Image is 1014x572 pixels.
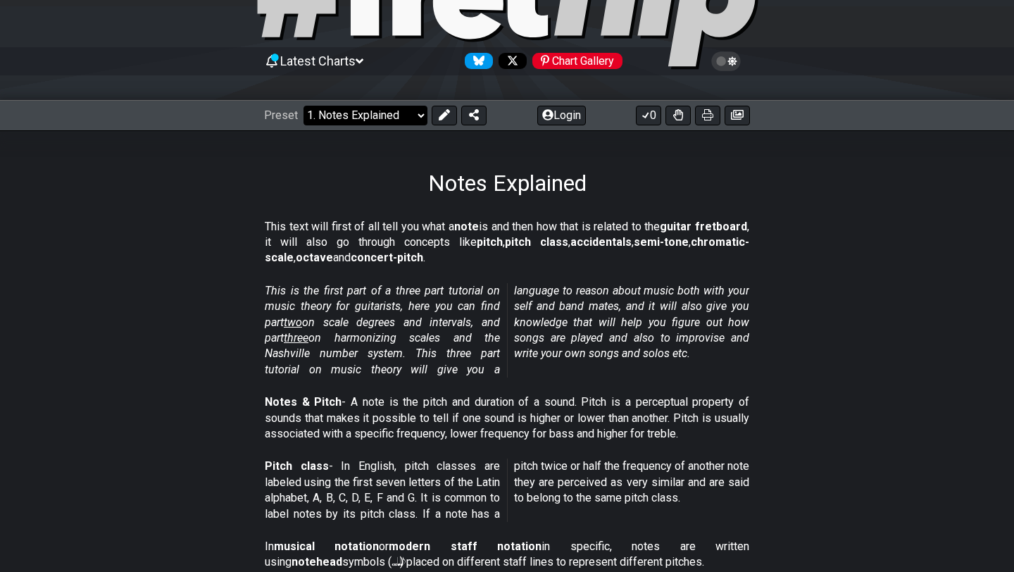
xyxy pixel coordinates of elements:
[265,459,329,473] strong: Pitch class
[665,106,691,125] button: Toggle Dexterity for all fretkits
[660,220,747,233] strong: guitar fretboard
[274,540,379,553] strong: musical notation
[493,53,527,69] a: Follow #fretflip at X
[284,331,308,344] span: three
[303,106,427,125] select: Preset
[532,53,622,69] div: Chart Gallery
[461,106,487,125] button: Share Preset
[351,251,423,264] strong: concert-pitch
[459,53,493,69] a: Follow #fretflip at Bluesky
[389,540,542,553] strong: modern staff notation
[477,235,503,249] strong: pitch
[265,539,749,571] p: In or in specific, notes are written using symbols (𝅝 𝅗𝅥 𝅘𝅥 𝅘𝅥𝅮) placed on different staff lines to r...
[725,106,750,125] button: Create image
[265,395,342,409] strong: Notes & Pitch
[570,235,632,249] strong: accidentals
[505,235,568,249] strong: pitch class
[537,106,586,125] button: Login
[296,251,333,264] strong: octave
[284,316,302,329] span: two
[695,106,720,125] button: Print
[527,53,622,69] a: #fretflip at Pinterest
[265,459,749,522] p: - In English, pitch classes are labeled using the first seven letters of the Latin alphabet, A, B...
[265,284,749,376] em: This is the first part of a three part tutorial on music theory for guitarists, here you can find...
[432,106,457,125] button: Edit Preset
[265,219,749,266] p: This text will first of all tell you what a is and then how that is related to the , it will also...
[718,55,734,68] span: Toggle light / dark theme
[264,108,298,122] span: Preset
[454,220,479,233] strong: note
[634,235,689,249] strong: semi-tone
[636,106,661,125] button: 0
[428,170,587,197] h1: Notes Explained
[265,394,749,442] p: - A note is the pitch and duration of a sound. Pitch is a perceptual property of sounds that make...
[280,54,356,68] span: Latest Charts
[292,555,342,568] strong: notehead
